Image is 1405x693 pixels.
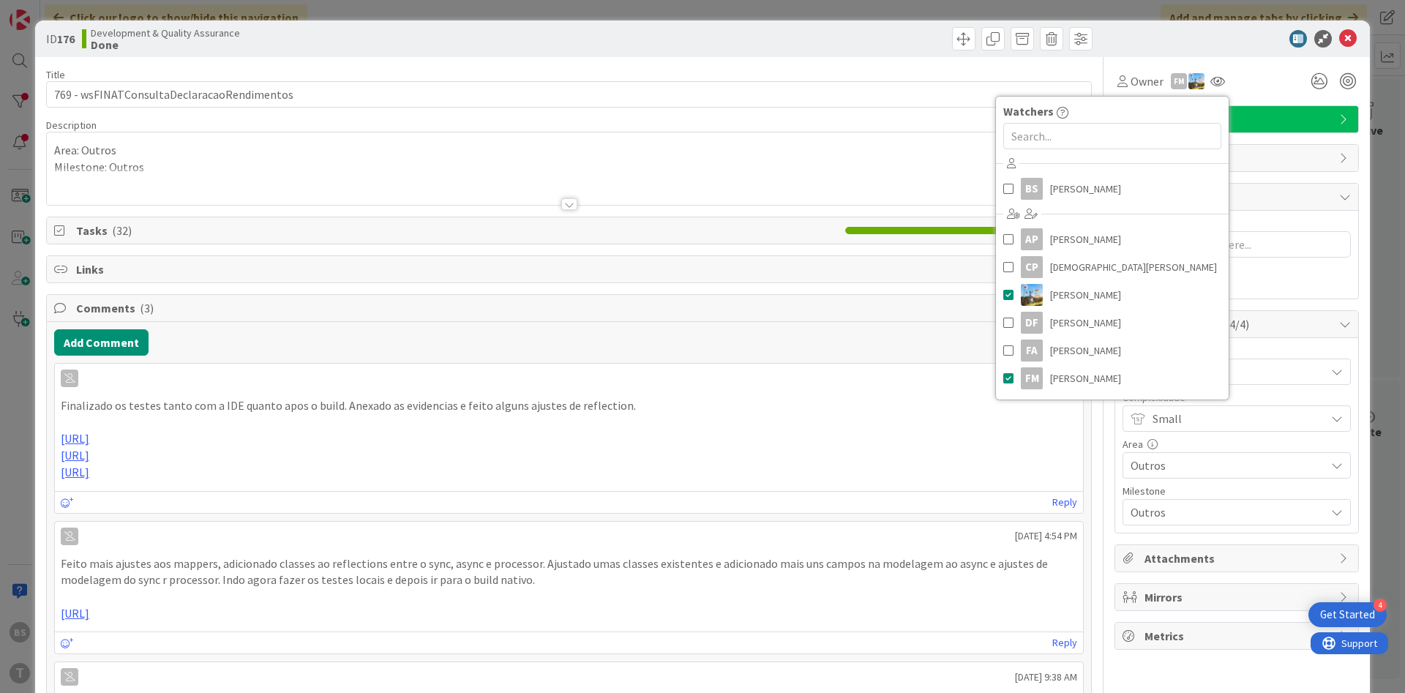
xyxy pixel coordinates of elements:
a: AP[PERSON_NAME] [996,225,1229,253]
input: Search... [1003,123,1221,149]
div: FA [1021,340,1043,362]
span: Attachments [1144,550,1332,567]
div: CP [1021,256,1043,278]
span: ( 3 ) [140,301,154,315]
div: Complexidade [1123,392,1351,402]
div: 4 [1374,599,1387,612]
b: Done [91,39,240,50]
span: Metrics [1144,627,1332,645]
a: DG[PERSON_NAME] [996,281,1229,309]
span: [DEMOGRAPHIC_DATA][PERSON_NAME] [1050,256,1217,278]
span: Description [46,119,97,132]
div: FM [1171,73,1187,89]
span: [PERSON_NAME] [1050,284,1121,306]
span: [DATE] 9:38 AM [1015,670,1077,685]
span: Dates [1144,149,1332,167]
p: Area: Outros [54,142,1084,159]
span: ID [46,30,75,48]
span: ( 4/4 ) [1225,317,1249,331]
span: Small [1153,408,1318,429]
a: DF[PERSON_NAME] [996,309,1229,337]
span: Outros [1131,455,1318,476]
button: Add Comment [54,329,149,356]
span: Serviço [1144,110,1332,128]
span: [PERSON_NAME] [1050,228,1121,250]
p: Finalizado os testes tanto com a IDE quanto apos o build. Anexado as evidencias e feito alguns aj... [61,397,1077,414]
a: Reply [1052,493,1077,512]
div: BS [1021,178,1043,200]
a: CP[DEMOGRAPHIC_DATA][PERSON_NAME] [996,253,1229,281]
span: Development & Quality Assurance [91,27,240,39]
span: Owner [1131,72,1164,90]
span: Watchers [1003,102,1054,120]
a: FM[PERSON_NAME] [996,364,1229,392]
input: type card name here... [46,81,1092,108]
p: Feito mais ajustes aos mappers, adicionado classes ao reflections entre o sync, async e processor... [61,555,1077,588]
div: Milestone [1123,486,1351,496]
span: Mirrors [1144,588,1332,606]
span: Links [76,261,1065,278]
a: FC[PERSON_NAME] [996,392,1229,420]
span: Outros [1131,502,1318,522]
span: [PERSON_NAME] [1050,367,1121,389]
label: Title [46,68,65,81]
span: Custom Fields [1144,315,1332,333]
div: Get Started [1320,607,1375,622]
span: Block [1144,188,1332,206]
a: [URL] [61,465,89,479]
div: Open Get Started checklist, remaining modules: 4 [1308,602,1387,627]
img: DG [1188,73,1204,89]
a: [URL] [61,448,89,462]
span: [PERSON_NAME] [1050,340,1121,362]
div: AP [1021,228,1043,250]
span: ( 32 ) [112,223,132,238]
img: DG [1021,284,1043,306]
div: Area [1123,439,1351,449]
a: Reply [1052,634,1077,652]
p: Milestone: Outros [54,159,1084,176]
span: [PERSON_NAME] [1050,178,1121,200]
span: Low [1153,362,1318,382]
span: Comments [76,299,1065,317]
a: BS[PERSON_NAME] [996,175,1229,203]
b: 176 [57,31,75,46]
span: Tasks [76,222,838,239]
div: Priority [1123,345,1351,356]
a: [URL] [61,431,89,446]
div: FM [1021,367,1043,389]
a: [URL] [61,606,89,621]
div: DF [1021,312,1043,334]
span: [DATE] 4:54 PM [1015,528,1077,544]
a: FA[PERSON_NAME] [996,337,1229,364]
span: [PERSON_NAME] [1050,312,1121,334]
span: Support [31,2,67,20]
